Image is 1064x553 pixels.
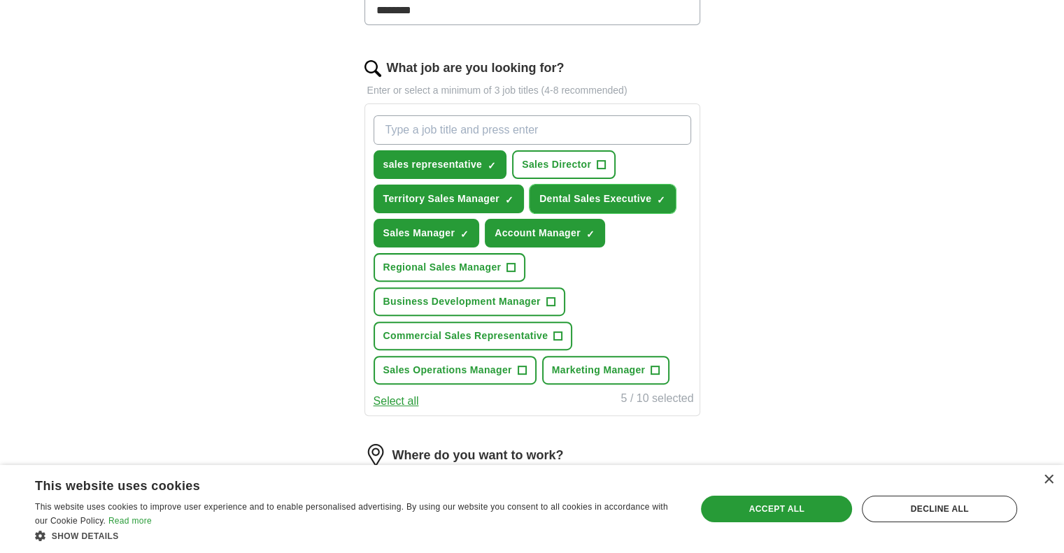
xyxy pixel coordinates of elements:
[108,516,152,526] a: Read more, opens a new window
[374,185,525,213] button: Territory Sales Manager✓
[374,150,507,179] button: sales representative✓
[364,444,387,466] img: location.png
[657,194,665,206] span: ✓
[1043,475,1054,485] div: Close
[542,356,670,385] button: Marketing Manager
[383,363,512,378] span: Sales Operations Manager
[364,83,700,98] p: Enter or select a minimum of 3 job titles (4-8 recommended)
[383,294,541,309] span: Business Development Manager
[374,322,573,350] button: Commercial Sales Representative
[488,160,496,171] span: ✓
[35,529,676,543] div: Show details
[387,59,565,78] label: What job are you looking for?
[512,150,616,179] button: Sales Director
[392,446,564,465] label: Where do you want to work?
[364,60,381,77] img: search.png
[460,229,469,240] span: ✓
[495,226,581,240] span: Account Manager
[374,115,691,145] input: Type a job title and press enter
[383,226,455,240] span: Sales Manager
[620,390,693,410] div: 5 / 10 selected
[862,496,1017,522] div: Decline all
[374,393,419,410] button: Select all
[374,287,565,316] button: Business Development Manager
[383,157,483,172] span: sales representative
[35,502,668,526] span: This website uses cookies to improve user experience and to enable personalised advertising. By u...
[505,194,513,206] span: ✓
[52,531,119,541] span: Show details
[383,260,502,275] span: Regional Sales Manager
[485,219,605,247] button: Account Manager✓
[552,363,646,378] span: Marketing Manager
[530,185,676,213] button: Dental Sales Executive✓
[374,356,537,385] button: Sales Operations Manager
[522,157,591,172] span: Sales Director
[539,192,651,206] span: Dental Sales Executive
[586,229,595,240] span: ✓
[383,329,548,343] span: Commercial Sales Representative
[374,219,480,247] button: Sales Manager✓
[701,496,852,522] div: Accept all
[35,473,641,494] div: This website uses cookies
[383,192,500,206] span: Territory Sales Manager
[374,253,526,282] button: Regional Sales Manager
